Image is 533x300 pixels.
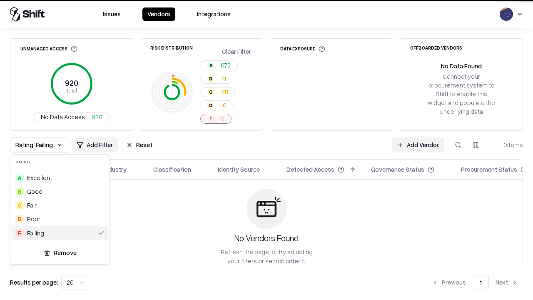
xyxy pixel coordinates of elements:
[15,187,24,196] div: B
[27,215,40,223] div: Poor
[15,174,24,182] div: A
[27,187,42,196] span: Good
[10,169,110,242] div: Suggestions
[27,173,52,182] span: Excellent
[27,229,44,237] div: Failing
[27,201,37,210] span: Fair
[15,201,24,210] div: C
[15,229,24,237] div: F
[15,215,24,223] div: D
[10,155,110,169] div: Rating
[14,245,106,260] button: Remove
